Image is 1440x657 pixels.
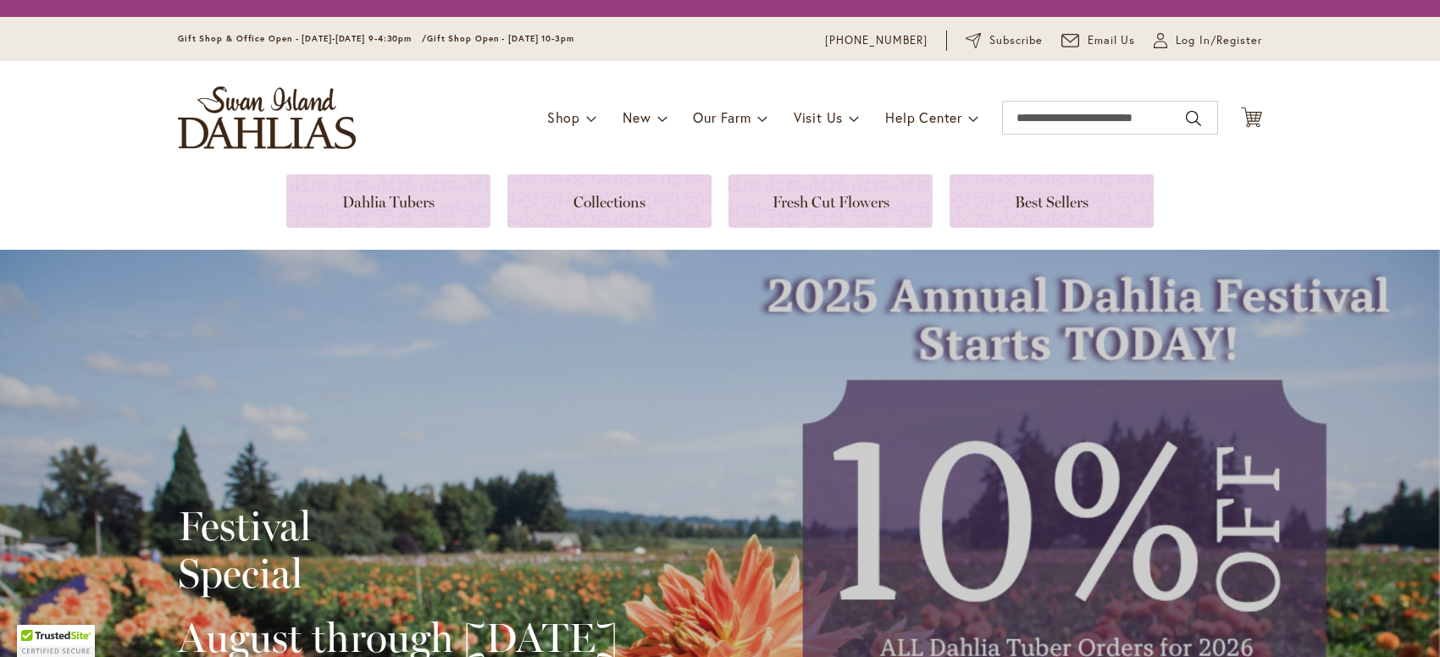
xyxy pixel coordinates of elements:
[825,32,928,49] a: [PHONE_NUMBER]
[623,108,651,126] span: New
[1176,32,1262,49] span: Log In/Register
[178,86,356,149] a: store logo
[547,108,580,126] span: Shop
[17,625,95,657] div: TrustedSite Certified
[693,108,750,126] span: Our Farm
[178,33,427,44] span: Gift Shop & Office Open - [DATE]-[DATE] 9-4:30pm /
[1088,32,1136,49] span: Email Us
[1154,32,1262,49] a: Log In/Register
[794,108,843,126] span: Visit Us
[1061,32,1136,49] a: Email Us
[178,502,618,597] h2: Festival Special
[966,32,1043,49] a: Subscribe
[1186,105,1201,132] button: Search
[427,33,574,44] span: Gift Shop Open - [DATE] 10-3pm
[989,32,1043,49] span: Subscribe
[885,108,962,126] span: Help Center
